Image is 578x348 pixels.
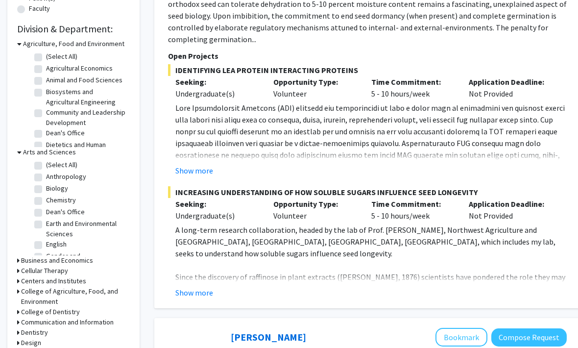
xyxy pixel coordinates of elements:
[7,304,42,341] iframe: Chat
[168,186,567,198] span: INCREASING UNDERSTANDING OF HOW SOLUBLE SUGARS INFLUENCE SEED LONGEVITY
[168,50,567,62] p: Open Projects
[46,219,127,239] label: Earth and Environmental Sciences
[175,88,259,99] div: Undergraduate(s)
[46,128,85,138] label: Dean's Office
[175,210,259,222] div: Undergraduate(s)
[21,338,41,348] h3: Design
[46,195,76,205] label: Chemistry
[21,317,114,327] h3: Communication and Information
[231,331,306,343] a: [PERSON_NAME]
[371,198,455,210] p: Time Commitment:
[21,276,86,286] h3: Centers and Institutes
[175,76,259,88] p: Seeking:
[461,76,559,99] div: Not Provided
[46,51,77,62] label: (Select All)
[266,198,364,222] div: Volunteer
[175,287,213,298] button: Show more
[461,198,559,222] div: Not Provided
[273,76,357,88] p: Opportunity Type:
[46,251,127,282] label: Gender and [DEMOGRAPHIC_DATA]'s Studies
[46,160,77,170] label: (Select All)
[21,307,80,317] h3: College of Dentistry
[46,140,127,160] label: Dietetics and Human Nutrition
[273,198,357,210] p: Opportunity Type:
[46,75,122,85] label: Animal and Food Sciences
[435,328,487,347] button: Add Molly Blasing to Bookmarks
[469,76,552,88] p: Application Deadline:
[371,76,455,88] p: Time Commitment:
[46,239,67,249] label: English
[175,103,566,348] span: Lore Ipsumdolorsit Ametcons (ADI) elitsedd eiu temporincidi ut labo e dolor magn al enimadmini ve...
[29,3,50,14] label: Faculty
[469,198,552,210] p: Application Deadline:
[46,107,127,128] label: Community and Leadership Development
[175,225,555,258] span: A long-term research collaboration, headed by the lab of Prof. [PERSON_NAME], Northwest Agricultu...
[23,39,124,49] h3: Agriculture, Food and Environment
[46,183,68,194] label: Biology
[21,286,130,307] h3: College of Agriculture, Food, and Environment
[46,63,113,74] label: Agricultural Economics
[491,328,567,347] button: Compose Request to Molly Blasing
[175,198,259,210] p: Seeking:
[168,64,567,76] span: IDENTIFYING LEA PROTEIN INTERACTING PROTEINS
[364,198,462,222] div: 5 - 10 hours/week
[46,172,86,182] label: Anthropology
[46,207,85,217] label: Dean's Office
[17,23,130,35] h2: Division & Department:
[21,255,93,266] h3: Business and Economics
[175,165,213,176] button: Show more
[364,76,462,99] div: 5 - 10 hours/week
[23,147,76,157] h3: Arts and Sciences
[21,266,68,276] h3: Cellular Therapy
[266,76,364,99] div: Volunteer
[46,87,127,107] label: Biosystems and Agricultural Engineering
